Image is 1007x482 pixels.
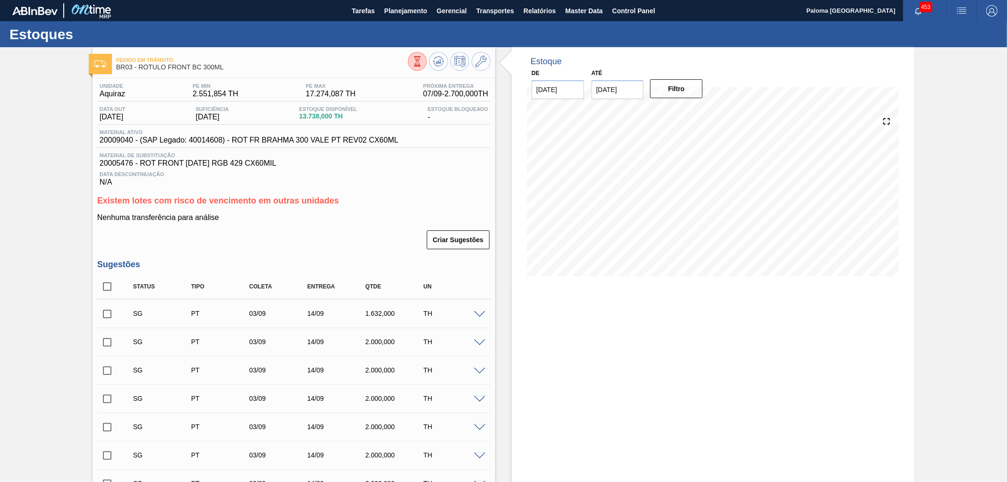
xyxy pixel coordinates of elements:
img: Ícone [94,60,106,68]
span: Suficiência [196,106,229,112]
div: TH [421,395,486,402]
span: Tarefas [352,5,375,17]
span: Próxima Entrega [423,83,488,89]
div: 2.000,000 [363,338,428,346]
span: Existem lotes com risco de vencimento em outras unidades [97,196,339,205]
div: 03/09/2025 [247,338,312,346]
div: 03/09/2025 [247,423,312,431]
div: TH [421,310,486,317]
span: Gerencial [437,5,467,17]
div: N/A [97,168,491,186]
button: Visão Geral dos Estoques [408,52,427,71]
div: 03/09/2025 [247,310,312,317]
span: Master Data [565,5,602,17]
span: Data Descontinuação [100,171,488,177]
h3: Sugestões [97,260,491,270]
div: Tipo [189,283,254,290]
div: 2.000,000 [363,366,428,374]
div: 14/09/2025 [305,395,370,402]
span: Relatórios [524,5,556,17]
input: dd/mm/yyyy [532,80,584,99]
div: Entrega [305,283,370,290]
div: Pedido de Transferência [189,310,254,317]
button: Programar Estoque [450,52,469,71]
div: Pedido de Transferência [189,423,254,431]
button: Criar Sugestões [427,230,490,249]
span: 20005476 - ROT FRONT [DATE] RGB 429 CX60MIL [100,159,488,168]
span: [DATE] [100,113,126,121]
div: 2.000,000 [363,451,428,459]
button: Ir ao Master Data / Geral [472,52,491,71]
span: 2.551,854 TH [193,90,238,98]
span: Planejamento [384,5,427,17]
div: Sugestão Criada [131,310,196,317]
div: 2.000,000 [363,395,428,402]
div: 14/09/2025 [305,451,370,459]
span: 17.274,087 TH [306,90,356,98]
span: Estoque Bloqueado [428,106,488,112]
span: 13.738,000 TH [299,113,357,120]
label: De [532,70,540,76]
div: Sugestão Criada [131,423,196,431]
span: 20009040 - (SAP Legado: 40014608) - ROT FR BRAHMA 300 VALE PT REV02 CX60ML [100,136,398,144]
span: Estoque Disponível [299,106,357,112]
div: Qtde [363,283,428,290]
span: Unidade [100,83,125,89]
span: PE MAX [306,83,356,89]
div: TH [421,338,486,346]
span: 453 [919,2,932,12]
div: Sugestão Criada [131,395,196,402]
div: 03/09/2025 [247,366,312,374]
div: - [425,106,491,121]
img: Logout [986,5,998,17]
div: UN [421,283,486,290]
span: BR03 - RÓTULO FRONT BC 300ML [116,64,408,71]
button: Filtro [650,79,702,98]
div: 14/09/2025 [305,338,370,346]
div: 14/09/2025 [305,423,370,431]
div: TH [421,366,486,374]
div: Estoque [531,57,562,67]
span: Pedido em Trânsito [116,57,408,63]
div: Status [131,283,196,290]
span: 07/09 - 2.700,000 TH [423,90,488,98]
div: 14/09/2025 [305,366,370,374]
div: 2.000,000 [363,423,428,431]
button: Atualizar Gráfico [429,52,448,71]
span: Control Panel [612,5,655,17]
div: Pedido de Transferência [189,395,254,402]
div: 03/09/2025 [247,395,312,402]
div: Pedido de Transferência [189,451,254,459]
span: [DATE] [196,113,229,121]
div: 14/09/2025 [305,310,370,317]
span: PE MIN [193,83,238,89]
div: Coleta [247,283,312,290]
div: Criar Sugestões [428,229,491,250]
div: Sugestão Criada [131,451,196,459]
img: TNhmsLtSVTkK8tSr43FrP2fwEKptu5GPRR3wAAAABJRU5ErkJggg== [12,7,58,15]
div: Sugestão Criada [131,366,196,374]
div: TH [421,451,486,459]
span: Aquiraz [100,90,125,98]
label: Até [592,70,602,76]
div: 03/09/2025 [247,451,312,459]
p: Nenhuma transferência para análise [97,213,491,222]
button: Notificações [903,4,933,17]
div: 1.632,000 [363,310,428,317]
div: Pedido de Transferência [189,338,254,346]
img: userActions [956,5,967,17]
input: dd/mm/yyyy [592,80,644,99]
div: Pedido de Transferência [189,366,254,374]
span: Transportes [476,5,514,17]
div: Sugestão Criada [131,338,196,346]
span: Material de Substituição [100,152,488,158]
div: TH [421,423,486,431]
h1: Estoques [9,29,177,40]
span: Material ativo [100,129,398,135]
span: Data out [100,106,126,112]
